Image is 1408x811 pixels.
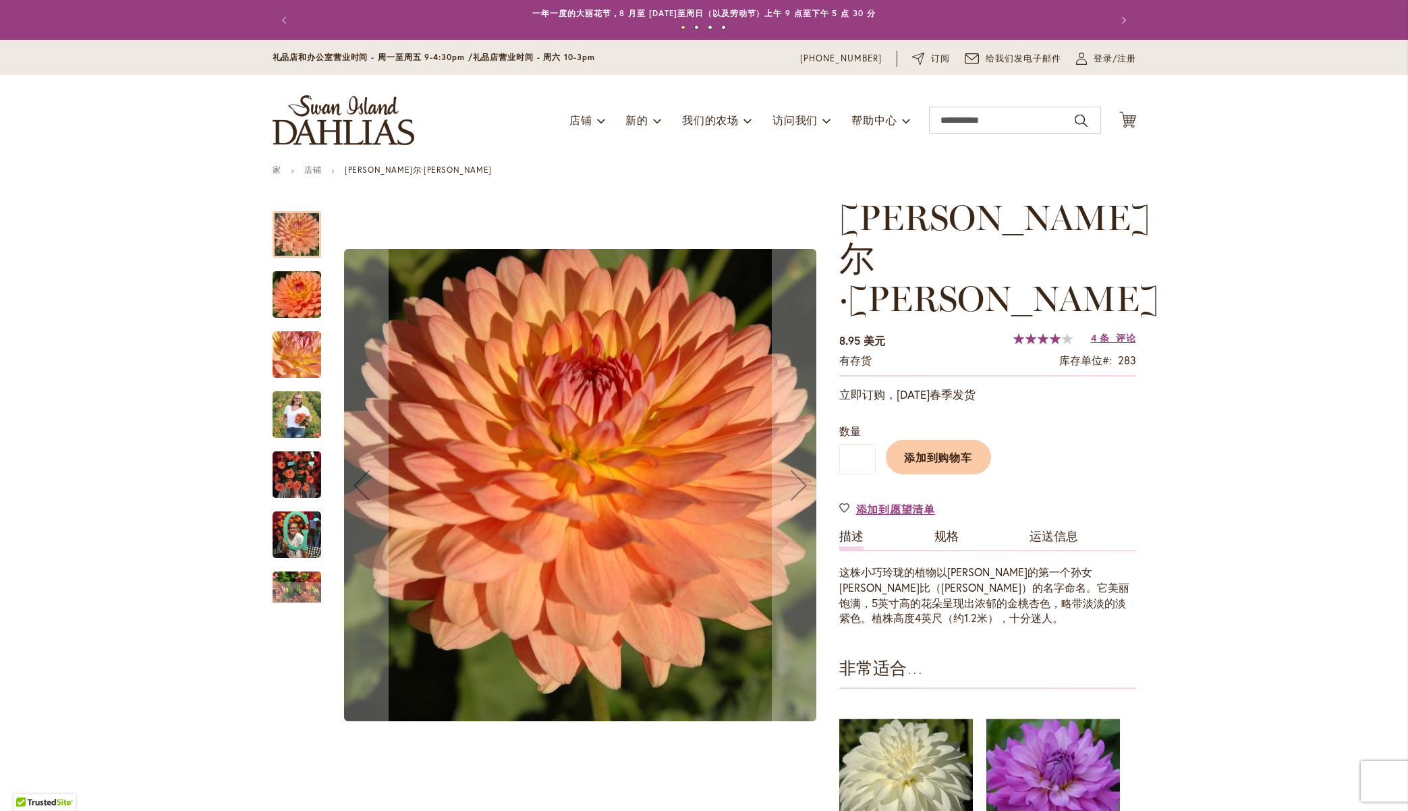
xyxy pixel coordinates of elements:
[1091,331,1136,344] a: 4 条 评论
[273,318,335,378] div: 加布里埃尔·玛丽
[625,113,648,127] font: 新的
[839,658,923,683] font: 非常适合...
[904,450,973,464] font: 添加到购物车
[273,582,321,603] div: 下一个
[1091,331,1110,344] font: 4 条
[694,25,699,30] button: 2 of 4
[839,529,864,544] font: 描述
[839,501,936,517] a: 添加到愿望清单
[335,198,826,773] div: 加布里埃尔·玛丽加布里埃尔·玛丽加布里埃尔·玛丽
[273,384,321,445] img: 加布里埃尔·玛丽
[839,196,1159,320] font: [PERSON_NAME]尔·[PERSON_NAME]
[273,511,321,559] img: 加布里埃尔·玛丽
[345,165,492,175] font: [PERSON_NAME]尔·[PERSON_NAME]
[839,333,885,347] font: 8.95 美元
[335,198,826,773] div: 加布里埃尔·玛丽
[248,318,345,391] img: 加布里埃尔·玛丽
[772,113,818,127] font: 访问我们
[839,565,1129,625] font: 这株小巧玲珑的植物以[PERSON_NAME]的第一个孙女[PERSON_NAME]比（[PERSON_NAME]）的名字命名。它美丽饱满，5英寸高的花朵呈现出浓郁的金桃杏色，略带淡淡的淡紫色。...
[839,530,1136,626] div: 详细的产品信息
[273,95,414,145] a: 商店徽标
[273,165,281,175] a: 家
[682,113,739,127] font: 我们的农场
[273,258,335,318] div: 加布里埃尔·玛丽
[1030,530,1078,550] a: 运送信息
[931,53,950,64] font: 订阅
[273,438,335,498] div: 加布里埃尔·玛丽
[934,530,959,550] a: 规格
[1030,529,1078,544] font: 运送信息
[1013,333,1073,344] div: 82%
[1059,353,1102,367] font: 库存单位
[273,443,321,507] img: 加布里埃尔·玛丽
[344,249,816,721] img: 加布里埃尔·玛丽
[273,7,300,34] button: 以前的
[912,52,950,65] a: 订阅
[1094,53,1136,64] font: 登录/注册
[304,165,321,175] a: 店铺
[1076,52,1136,65] a: 登录/注册
[532,8,875,18] a: 一年一度的大丽花节，8 月至 [DATE]至周日（以及劳动节）上午 9 点至下午 5 点 30 分
[708,25,712,30] button: 3 of 4
[839,353,872,367] font: 有存货
[273,378,335,438] div: 加布里埃尔·玛丽
[721,25,726,30] button: 4 of 4
[934,529,959,544] font: 规格
[839,353,872,368] div: 可用性
[886,440,991,474] button: 添加到购物车
[273,498,335,558] div: 加布里埃尔·玛丽
[986,53,1061,64] font: 给我们发电子邮件
[965,52,1061,65] a: 给我们发电子邮件
[473,52,595,62] font: 礼品店营业时间 - 周六 10-3pm
[10,763,48,801] iframe: 启动辅助功能中心
[839,424,861,438] font: 数量
[248,262,345,327] img: 加布里埃尔·玛丽
[772,198,826,773] button: 下一个
[273,198,335,258] div: 加布里埃尔·玛丽
[851,113,897,127] font: 帮助中心
[1109,7,1136,34] button: 下一个
[800,53,882,64] font: [PHONE_NUMBER]
[839,530,864,550] a: 描述
[1118,353,1136,367] font: 283
[569,113,592,127] font: 店铺
[839,387,976,402] font: 立即订购，[DATE]春季发货
[273,558,335,618] div: 加布里埃尔·玛丽
[335,198,888,773] div: 产品图片
[335,198,389,773] button: 以前的
[800,52,882,65] a: [PHONE_NUMBER]
[681,25,685,30] button: 1 of 4
[856,502,936,516] font: 添加到愿望清单
[1116,331,1135,344] font: 评论
[273,52,473,62] font: 礼品店和办公室营业时间 - 周一至周五 9-4:30pm /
